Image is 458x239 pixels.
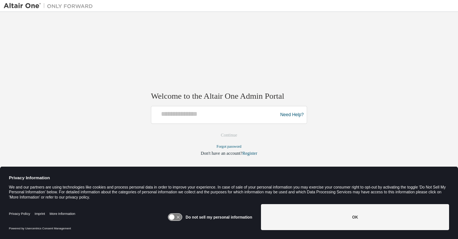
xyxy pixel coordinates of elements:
[201,151,242,156] span: Don't have an account?
[217,145,242,149] a: Forgot password
[4,2,97,10] img: Altair One
[242,151,257,156] a: Register
[151,91,307,101] h2: Welcome to the Altair One Admin Portal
